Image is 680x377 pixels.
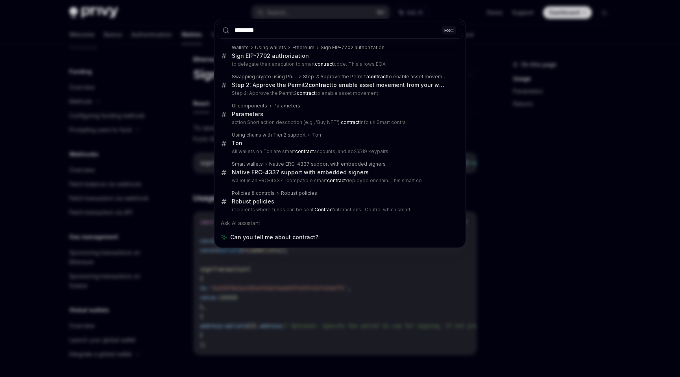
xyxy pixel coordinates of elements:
[232,44,249,51] div: Wallets
[232,207,447,213] p: recipients where funds can be sent. interactions : Control which smart
[314,207,334,213] b: Contract
[269,161,386,167] div: Native ERC-4337 support with embedded signers
[309,81,331,88] b: contract
[368,74,387,79] b: contract
[232,74,297,80] div: Swapping crypto using Privy and 0x
[230,233,318,241] span: Can you tell me about contract?
[232,119,447,126] p: action Short action description (e.g., 'Buy NFT'). Info url Smart contra
[255,44,286,51] div: Using wallets
[232,52,309,59] div: Sign EIP-7702 authorization
[232,61,447,67] p: to delegate their execution to smart code. This allows EOA
[273,103,300,109] div: Parameters
[315,61,334,67] b: contract
[232,148,447,155] p: All wallets on Ton are smart accounts, and ed25519 keypairs
[442,26,456,34] div: ESC
[232,140,242,147] div: Ton
[232,81,447,89] div: Step 2: Approve the Permit2 to enable asset movement from your wallet
[321,44,384,51] div: Sign EIP-7702 authorization
[232,103,267,109] div: UI components
[297,90,316,96] b: contract
[303,74,447,80] div: Step 2: Approve the Permit2 to enable asset movement from your wallet
[327,177,346,183] b: contract
[281,190,317,196] div: Robust policies
[232,132,306,138] div: Using chains with Tier 2 support
[232,90,447,96] p: Step 2: Approve the Permit2 to enable asset movement
[341,119,360,125] b: contract
[232,111,263,118] div: Parameters
[232,177,447,184] p: wallet is an ERC-4337 -compatible smart deployed onchain. This smart co
[232,198,274,205] div: Robust policies
[295,148,314,154] b: contract
[312,132,321,138] div: Ton
[217,216,463,230] div: Ask AI assistant
[232,161,263,167] div: Smart wallets
[232,190,275,196] div: Policies & controls
[232,169,369,176] div: Native ERC-4337 support with embedded signers
[292,44,314,51] div: Ethereum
